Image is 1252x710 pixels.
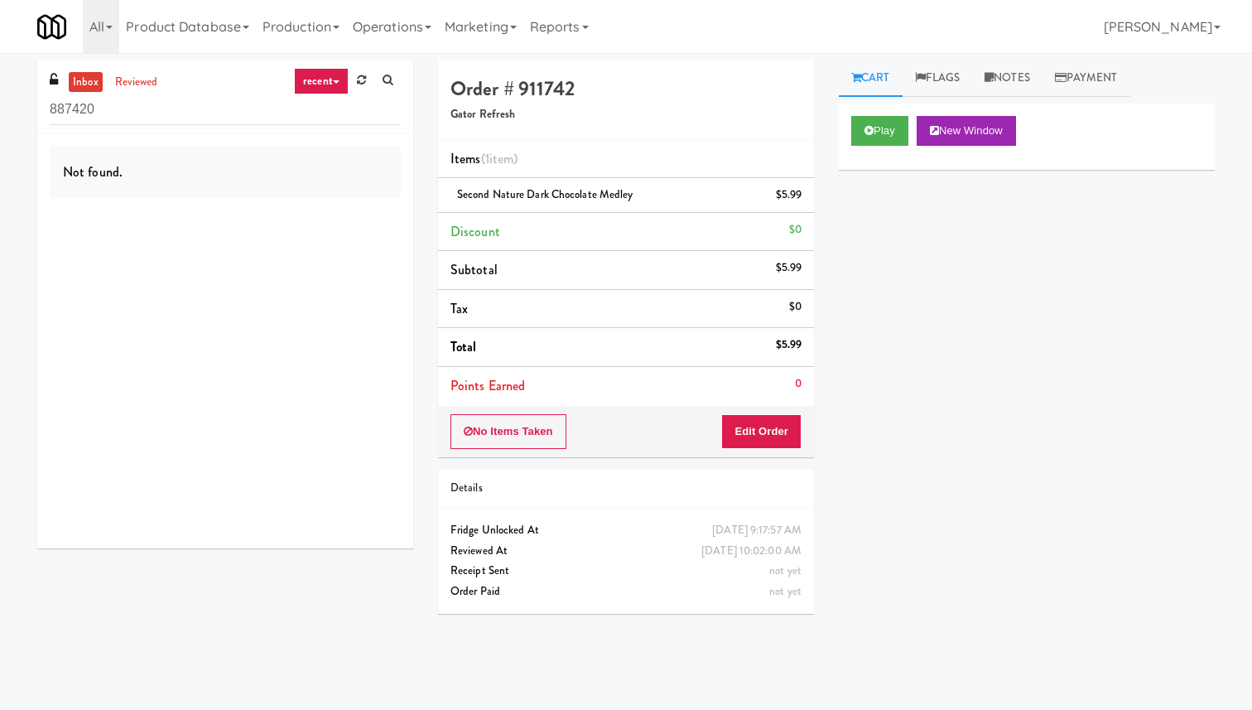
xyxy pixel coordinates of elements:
[450,561,802,582] div: Receipt Sent
[294,68,349,94] a: recent
[450,520,802,541] div: Fridge Unlocked At
[489,149,513,168] ng-pluralize: item
[721,414,802,449] button: Edit Order
[972,60,1043,97] a: Notes
[69,72,103,93] a: inbox
[457,186,633,202] span: Second Nature Dark Chocolate Medley
[851,116,908,146] button: Play
[776,258,802,278] div: $5.99
[769,583,802,599] span: not yet
[712,520,802,541] div: [DATE] 9:17:57 AM
[789,220,802,240] div: $0
[450,541,802,562] div: Reviewed At
[50,94,401,125] input: Search vision orders
[450,582,802,602] div: Order Paid
[450,260,498,279] span: Subtotal
[450,414,566,449] button: No Items Taken
[450,299,468,318] span: Tax
[450,222,500,241] span: Discount
[481,149,518,168] span: (1 )
[111,72,162,93] a: reviewed
[450,109,802,121] h5: Gator Refresh
[63,162,123,181] span: Not found.
[1043,60,1130,97] a: Payment
[917,116,1016,146] button: New Window
[450,78,802,99] h4: Order # 911742
[776,335,802,355] div: $5.99
[839,60,903,97] a: Cart
[450,376,525,395] span: Points Earned
[701,541,802,562] div: [DATE] 10:02:00 AM
[450,149,518,168] span: Items
[769,563,802,578] span: not yet
[450,337,477,356] span: Total
[903,60,973,97] a: Flags
[795,374,802,394] div: 0
[776,185,802,205] div: $5.99
[450,478,802,499] div: Details
[37,12,66,41] img: Micromart
[789,297,802,317] div: $0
